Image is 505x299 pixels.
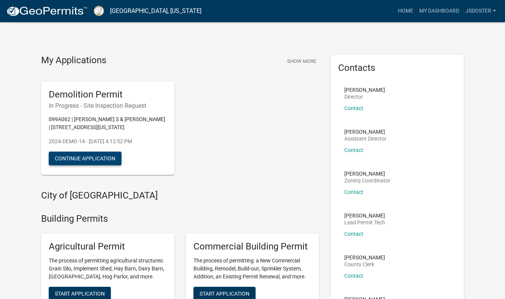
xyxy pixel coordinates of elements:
p: Zoning Coordinator [344,178,390,183]
img: Putnam County, Georgia [94,6,104,16]
a: Contact [344,189,363,195]
p: Assistant Director [344,136,387,141]
p: [PERSON_NAME] [344,255,385,260]
h6: In Progress - Site Inspection Request [49,102,167,109]
h5: Commercial Building Permit [193,241,312,252]
h5: Demolition Permit [49,89,167,100]
p: [PERSON_NAME] [344,87,385,93]
span: Start Application [200,290,249,296]
a: Contact [344,147,363,153]
button: Show More [284,55,319,67]
button: Continue Application [49,152,121,165]
p: County Clerk [344,262,385,267]
h5: Contacts [338,62,456,74]
a: Contact [344,273,363,279]
p: [PERSON_NAME] [344,129,387,134]
span: Start Application [55,290,105,296]
p: 2024-DEMO-14 - [DATE] 4:12:52 PM [49,138,167,146]
p: Director [344,94,385,99]
a: Contact [344,231,363,237]
a: [GEOGRAPHIC_DATA], [US_STATE] [110,5,201,18]
p: [PERSON_NAME] [344,213,385,218]
a: Contact [344,105,363,111]
h5: Agricultural Permit [49,241,167,252]
a: My Dashboard [416,4,462,18]
p: 099A062 | [PERSON_NAME] S & [PERSON_NAME] | [STREET_ADDRESS][US_STATE] [49,115,167,131]
p: The process of permitting: a New Commercial Building, Remodel, Build-out, Sprinkler System, Addit... [193,257,312,281]
h4: My Applications [41,55,106,66]
h4: City of [GEOGRAPHIC_DATA] [41,190,319,201]
h4: Building Permits [41,213,319,224]
p: [PERSON_NAME] [344,171,390,176]
a: Jsdoster [462,4,499,18]
p: Lead Permit Tech [344,220,385,225]
a: Home [395,4,416,18]
p: The process of permitting agricultural structures: Grain Silo, Implement Shed, Hay Barn, Dairy Ba... [49,257,167,281]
